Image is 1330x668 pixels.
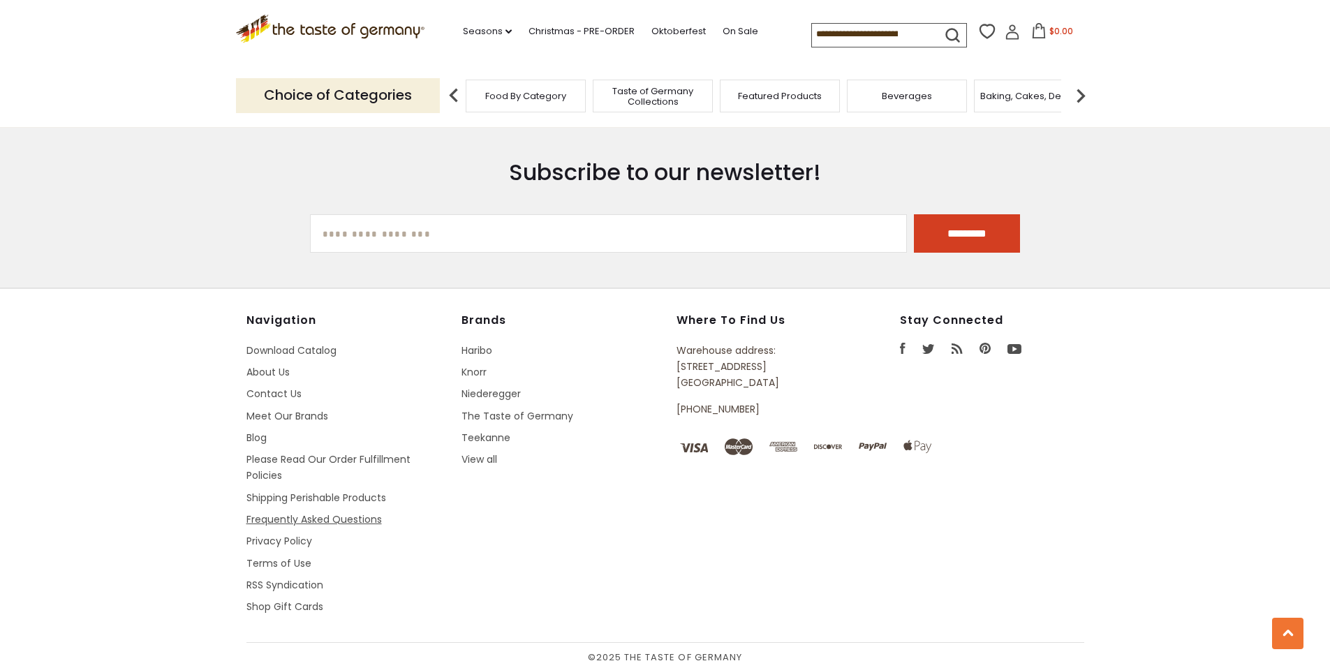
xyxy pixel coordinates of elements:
[246,365,290,379] a: About Us
[461,365,487,379] a: Knorr
[246,343,337,357] a: Download Catalog
[900,313,1084,327] h4: Stay Connected
[1023,23,1082,44] button: $0.00
[980,91,1088,101] a: Baking, Cakes, Desserts
[246,491,386,505] a: Shipping Perishable Products
[246,578,323,592] a: RSS Syndication
[246,600,323,614] a: Shop Gift Cards
[597,86,709,107] a: Taste of Germany Collections
[246,512,382,526] a: Frequently Asked Questions
[246,452,411,482] a: Please Read Our Order Fulfillment Policies
[1049,25,1073,37] span: $0.00
[461,452,497,466] a: View all
[677,343,836,392] p: Warehouse address: [STREET_ADDRESS] [GEOGRAPHIC_DATA]
[882,91,932,101] a: Beverages
[246,409,328,423] a: Meet Our Brands
[461,409,573,423] a: The Taste of Germany
[461,343,492,357] a: Haribo
[461,313,663,327] h4: Brands
[246,556,311,570] a: Terms of Use
[738,91,822,101] a: Featured Products
[440,82,468,110] img: previous arrow
[651,24,706,39] a: Oktoberfest
[463,24,512,39] a: Seasons
[310,158,1021,186] h3: Subscribe to our newsletter!
[485,91,566,101] a: Food By Category
[529,24,635,39] a: Christmas - PRE-ORDER
[246,313,448,327] h4: Navigation
[461,387,521,401] a: Niederegger
[1067,82,1095,110] img: next arrow
[677,401,836,417] p: [PHONE_NUMBER]
[246,650,1084,665] span: © 2025 The Taste of Germany
[246,431,267,445] a: Blog
[723,24,758,39] a: On Sale
[677,313,836,327] h4: Where to find us
[246,534,312,548] a: Privacy Policy
[461,431,510,445] a: Teekanne
[246,387,302,401] a: Contact Us
[236,78,440,112] p: Choice of Categories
